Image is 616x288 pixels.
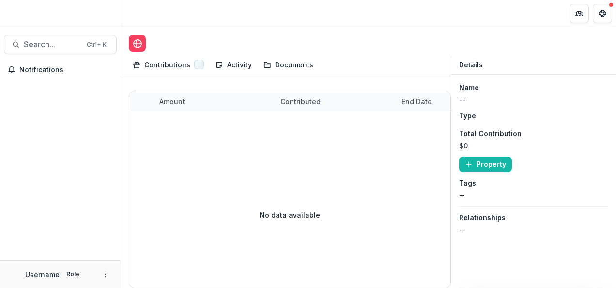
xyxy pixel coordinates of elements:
p: No data available [260,210,320,220]
p: Relationships [459,212,506,223]
div: End Date [396,96,438,107]
div: Contributed [275,91,396,112]
a: Contributions [129,56,208,75]
p: $0 [459,141,468,151]
span: Notifications [19,66,113,74]
p: -- [459,190,465,200]
div: Documents [260,58,317,72]
p: Role [63,270,82,279]
div: Contributed [275,96,326,107]
p: -- [459,224,465,235]
a: Activity [212,56,256,75]
a: Documents [260,56,317,75]
div: End Date [396,91,517,112]
p: Details [459,60,483,70]
div: amount [154,91,275,112]
button: Property [459,157,512,172]
span: Search... [24,40,81,49]
button: Notifications [4,62,117,78]
div: Contributions [144,60,190,70]
button: Partners [570,4,589,23]
p: -- [459,95,466,105]
button: Search... [4,35,117,54]
div: Ctrl + K [85,39,108,50]
p: Total Contribution [459,128,522,139]
div: Activity [212,58,256,72]
p: Tags [459,178,476,188]
button: More [99,269,111,280]
button: Get Help [593,4,612,23]
p: Username [25,270,60,280]
p: Name [459,82,479,93]
p: Type [459,111,476,121]
div: amount [154,96,191,107]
